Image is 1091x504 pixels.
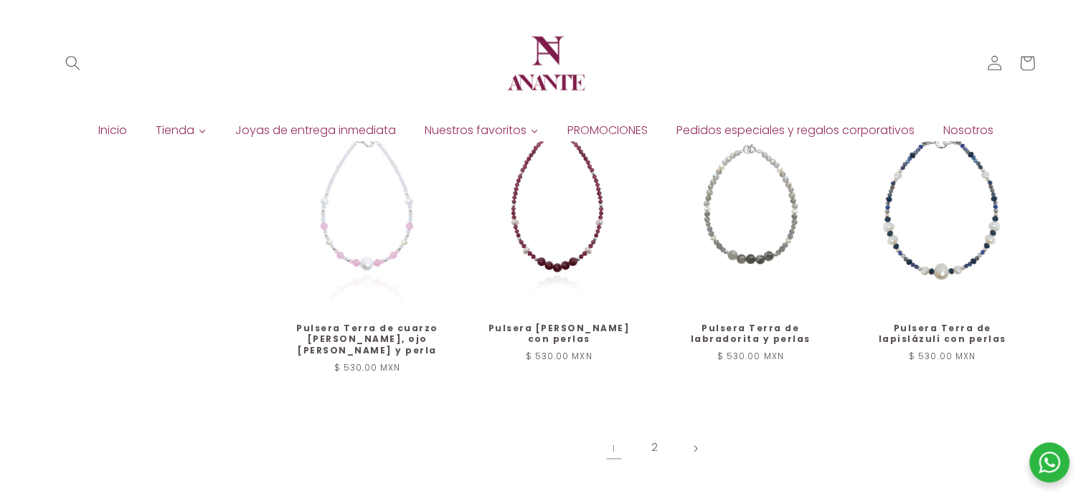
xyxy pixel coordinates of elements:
summary: Búsqueda [56,47,89,80]
a: Anante Joyería | Diseño en plata y oro [497,14,595,112]
a: Inicio [84,120,141,141]
nav: Paginación [275,432,1036,465]
a: Nosotros [929,120,1008,141]
a: Nuestros favoritos [410,120,553,141]
span: Nosotros [943,123,993,138]
span: Joyas de entrega inmediata [235,123,396,138]
a: Pulsera [PERSON_NAME] con perlas [481,323,637,345]
span: Tienda [156,123,194,138]
a: Pulsera Terra de cuarzo [PERSON_NAME], ojo [PERSON_NAME] y perla [290,323,445,356]
a: PROMOCIONES [553,120,662,141]
a: Pulsera Terra de lapislázuli con perlas [864,323,1020,345]
a: Tienda [141,120,221,141]
a: Página 2 [638,432,671,465]
span: PROMOCIONES [567,123,648,138]
span: Pedidos especiales y regalos corporativos [676,123,915,138]
a: Página 1 [598,432,630,465]
a: Página siguiente [679,432,712,465]
img: Anante Joyería | Diseño en plata y oro [503,20,589,106]
a: Pulsera Terra de labradorita y perlas [673,323,828,345]
a: Joyas de entrega inmediata [221,120,410,141]
span: Inicio [98,123,127,138]
span: Nuestros favoritos [425,123,526,138]
a: Pedidos especiales y regalos corporativos [662,120,929,141]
